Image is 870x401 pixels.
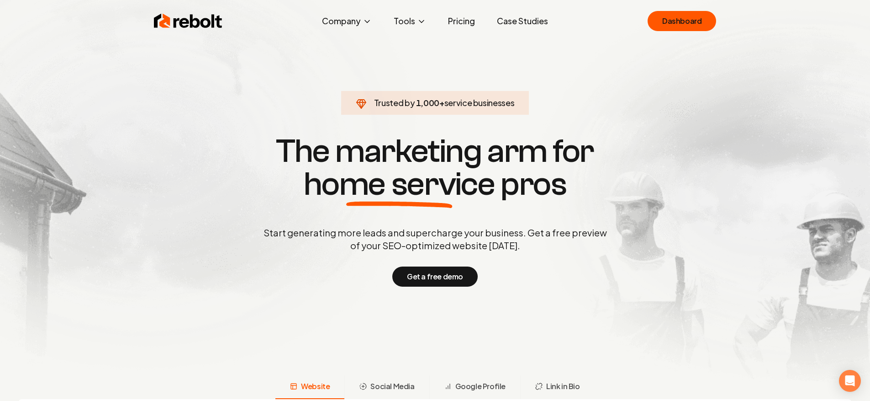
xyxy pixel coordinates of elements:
[301,381,330,392] span: Website
[520,375,595,399] button: Link in Bio
[439,97,444,108] span: +
[315,12,379,30] button: Company
[344,375,429,399] button: Social Media
[374,97,415,108] span: Trusted by
[429,375,520,399] button: Google Profile
[386,12,433,30] button: Tools
[444,97,515,108] span: service businesses
[839,370,861,392] div: Open Intercom Messenger
[416,96,439,109] span: 1,000
[392,267,478,287] button: Get a free demo
[546,381,580,392] span: Link in Bio
[275,375,344,399] button: Website
[304,168,495,201] span: home service
[490,12,555,30] a: Case Studies
[262,226,609,252] p: Start generating more leads and supercharge your business. Get a free preview of your SEO-optimiz...
[370,381,414,392] span: Social Media
[154,12,222,30] img: Rebolt Logo
[441,12,482,30] a: Pricing
[648,11,716,31] a: Dashboard
[455,381,506,392] span: Google Profile
[216,135,654,201] h1: The marketing arm for pros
